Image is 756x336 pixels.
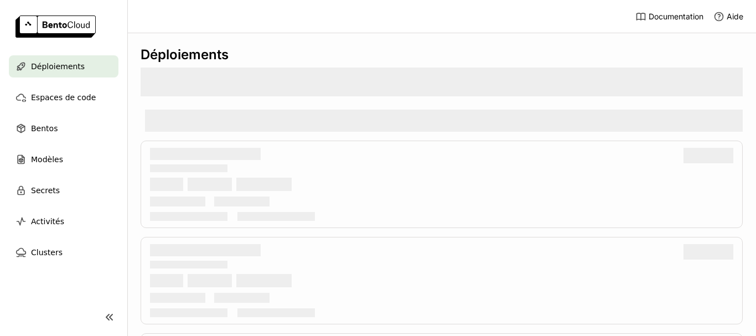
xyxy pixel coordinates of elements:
[15,15,96,38] img: logo
[31,246,63,259] span: Clusters
[9,117,118,139] a: Bentos
[31,184,60,197] span: Secrets
[713,11,743,22] div: Aide
[31,91,96,104] span: Espaces de code
[31,153,63,166] span: Modèles
[31,215,64,228] span: Activités
[9,241,118,263] a: Clusters
[635,11,703,22] a: Documentation
[9,210,118,232] a: Activités
[31,122,58,135] span: Bentos
[9,148,118,170] a: Modèles
[31,60,85,73] span: Déploiements
[9,179,118,201] a: Secrets
[727,12,743,22] span: Aide
[141,46,743,63] div: Déploiements
[649,12,703,22] span: Documentation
